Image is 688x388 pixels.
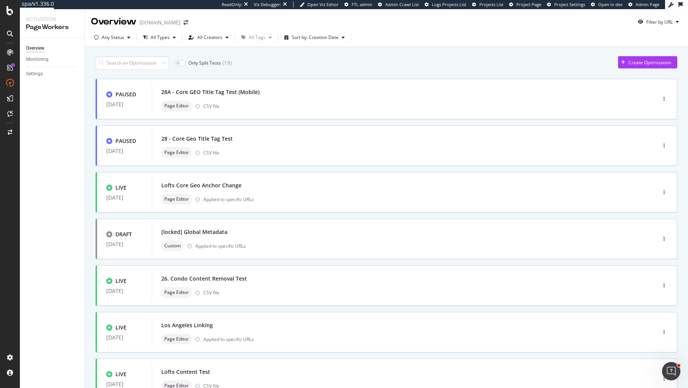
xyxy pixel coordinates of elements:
[195,243,246,249] div: Applied to specific URLs
[26,55,49,63] div: Monitoring
[106,101,143,107] div: [DATE]
[161,101,192,111] div: neutral label
[352,2,372,7] span: FTL admin
[307,2,339,7] span: Open Viz Editor
[646,19,673,25] div: Filter by URL
[591,2,623,8] a: Open in dev
[161,240,184,251] div: neutral label
[161,287,192,298] div: neutral label
[26,44,79,52] a: Overview
[432,2,466,7] span: Logs Projects List
[26,44,44,52] div: Overview
[115,370,127,378] div: LIVE
[96,56,169,70] input: Search an Optimization
[164,383,189,388] span: Page Editor
[106,195,143,201] div: [DATE]
[222,59,232,67] div: ( 19 )
[183,20,188,25] div: arrow-right-arrow-left
[102,35,124,40] div: Any Status
[472,2,503,8] a: Projects List
[281,31,348,44] button: Sort by: Creation Date
[185,31,232,44] button: All Creators
[161,88,260,96] div: 28A - Core GEO Title Tag Test (Mobile)
[203,149,219,156] div: CSV file
[300,2,339,8] a: Open Viz Editor
[91,31,133,44] button: Any Status
[164,197,189,201] span: Page Editor
[385,2,419,7] span: Admin Crawl List
[164,244,181,248] span: Custom
[115,231,132,238] div: DRAFT
[197,35,222,40] div: All Creators
[161,194,192,205] div: neutral label
[106,381,143,387] div: [DATE]
[628,2,659,8] a: Admin Page
[203,289,219,296] div: CSV file
[161,321,213,329] div: Los Angeles Linking
[203,336,254,343] div: Applied to specific URLs
[106,334,143,341] div: [DATE]
[554,2,585,7] span: Project Settings
[26,70,43,78] div: Settings
[662,362,680,380] iframe: Intercom live chat
[628,59,671,66] div: Create Optimization
[161,135,233,143] div: 28 - Core Geo Title Tag Test
[140,31,179,44] button: All Types
[26,15,78,23] div: Activation
[479,2,503,7] span: Projects List
[140,19,180,26] div: [DOMAIN_NAME]
[164,290,189,295] span: Page Editor
[188,60,221,66] div: Only Split Tests
[91,15,136,28] div: Overview
[618,56,677,68] button: Create Optimization
[161,228,227,236] div: [locked] Global Metadata
[238,31,275,44] button: All Tags
[344,2,372,8] a: FTL admin
[161,334,192,344] div: neutral label
[516,2,541,7] span: Project Page
[164,337,189,341] span: Page Editor
[26,23,78,32] div: PageWorkers
[26,55,79,63] a: Monitoring
[249,35,266,40] div: All Tags
[164,150,189,155] span: Page Editor
[115,91,136,98] div: PAUSED
[151,35,170,40] div: All Types
[115,277,127,285] div: LIVE
[636,2,659,7] span: Admin Page
[509,2,541,8] a: Project Page
[115,324,127,331] div: LIVE
[161,275,247,282] div: 26. Condo Content Removal Test
[164,104,189,108] span: Page Editor
[425,2,466,8] a: Logs Projects List
[106,288,143,294] div: [DATE]
[115,137,136,145] div: PAUSED
[161,368,210,376] div: Lofts Content Test
[115,184,127,192] div: LIVE
[106,148,143,154] div: [DATE]
[598,2,623,7] span: Open in dev
[292,35,339,40] div: Sort by: Creation Date
[635,16,682,28] button: Filter by URL
[161,147,192,158] div: neutral label
[254,2,281,8] div: Viz Debugger:
[161,182,242,189] div: Lofts Core Geo Anchor Change
[378,2,419,8] a: Admin Crawl List
[222,2,242,8] div: ReadOnly:
[547,2,585,8] a: Project Settings
[106,241,143,247] div: [DATE]
[26,70,79,78] a: Settings
[203,196,254,203] div: Applied to specific URLs
[203,103,219,109] div: CSV file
